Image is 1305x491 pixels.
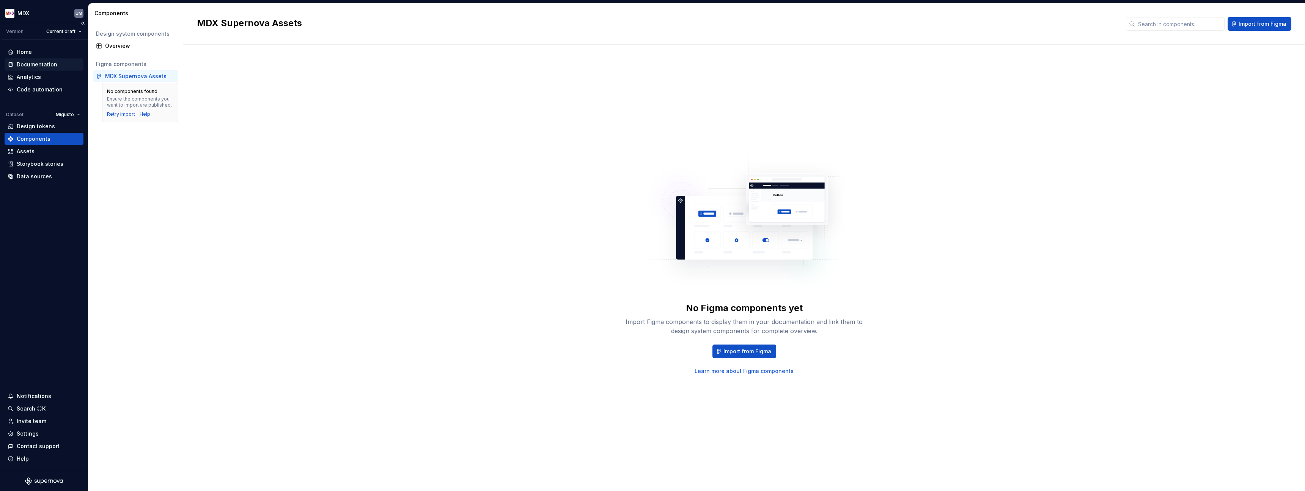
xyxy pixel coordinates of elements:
[17,9,29,17] div: MDX
[17,86,63,93] div: Code automation
[77,18,88,28] button: Collapse sidebar
[52,109,83,120] button: Migusto
[5,403,83,415] button: Search ⌘K
[17,430,39,437] div: Settings
[17,442,60,450] div: Contact support
[5,120,83,132] a: Design tokens
[1135,17,1225,31] input: Search in components...
[5,58,83,71] a: Documentation
[17,160,63,168] div: Storybook stories
[17,73,41,81] div: Analytics
[686,302,803,314] div: No Figma components yet
[623,317,866,335] div: Import Figma components to display them in your documentation and link them to design system comp...
[93,70,178,82] a: MDX Supernova Assets
[723,348,771,355] span: Import from Figma
[5,440,83,452] button: Contact support
[1239,20,1286,28] span: Import from Figma
[17,148,35,155] div: Assets
[5,453,83,465] button: Help
[2,5,86,21] button: MDXUM
[5,390,83,402] button: Notifications
[5,9,14,18] img: e41497f2-3305-4231-9db9-dd4d728291db.png
[17,173,52,180] div: Data sources
[5,46,83,58] a: Home
[197,17,1117,29] h2: MDX Supernova Assets
[5,133,83,145] a: Components
[140,111,150,117] a: Help
[17,405,46,412] div: Search ⌘K
[107,111,135,117] button: Retry import
[17,61,57,68] div: Documentation
[17,48,32,56] div: Home
[5,415,83,427] a: Invite team
[5,145,83,157] a: Assets
[1228,17,1291,31] button: Import from Figma
[96,30,175,38] div: Design system components
[5,83,83,96] a: Code automation
[94,9,180,17] div: Components
[93,40,178,52] a: Overview
[56,112,74,118] span: Migusto
[712,345,776,358] button: Import from Figma
[5,71,83,83] a: Analytics
[17,135,50,143] div: Components
[17,455,29,463] div: Help
[5,170,83,183] a: Data sources
[5,428,83,440] a: Settings
[105,72,167,80] div: MDX Supernova Assets
[46,28,75,35] span: Current draft
[75,10,82,16] div: UM
[96,60,175,68] div: Figma components
[43,26,85,37] button: Current draft
[105,42,175,50] div: Overview
[107,96,173,108] div: Ensure the components you want to import are published.
[17,392,51,400] div: Notifications
[17,123,55,130] div: Design tokens
[6,112,24,118] div: Dataset
[6,28,24,35] div: Version
[5,158,83,170] a: Storybook stories
[17,417,46,425] div: Invite team
[107,88,157,94] div: No components found
[25,477,63,485] svg: Supernova Logo
[695,367,794,375] a: Learn more about Figma components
